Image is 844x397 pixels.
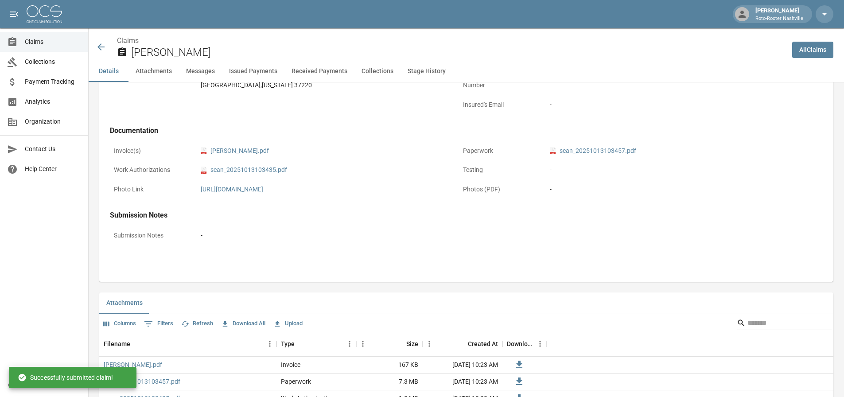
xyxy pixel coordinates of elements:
[459,142,539,160] p: Paperwork
[281,360,300,369] div: Invoice
[792,42,833,58] a: AllClaims
[25,77,81,86] span: Payment Tracking
[25,117,81,126] span: Organization
[550,165,793,175] div: -
[5,5,23,23] button: open drawer
[752,6,807,22] div: [PERSON_NAME]
[104,377,180,386] a: scan_20251013103457.pdf
[356,331,423,356] div: Size
[737,316,832,332] div: Search
[25,144,81,154] span: Contact Us
[8,381,80,389] div: © 2025 One Claim Solution
[550,100,552,109] div: -
[128,61,179,82] button: Attachments
[507,331,533,356] div: Download
[356,337,369,350] button: Menu
[281,377,311,386] div: Paperwork
[401,61,453,82] button: Stage History
[459,161,539,179] p: Testing
[550,185,793,194] div: -
[27,5,62,23] img: ocs-logo-white-transparent.png
[25,57,81,66] span: Collections
[89,61,128,82] button: Details
[533,337,547,350] button: Menu
[281,331,295,356] div: Type
[131,46,785,59] h2: [PERSON_NAME]
[356,357,423,374] div: 167 KB
[356,374,423,390] div: 7.3 MB
[18,370,113,385] div: Successfully submitted claim!
[459,181,539,198] p: Photos (PDF)
[423,337,436,350] button: Menu
[101,317,138,331] button: Select columns
[343,337,356,350] button: Menu
[99,292,833,314] div: related-list tabs
[110,227,190,244] p: Submission Notes
[755,15,803,23] p: Roto-Rooter Nashville
[25,164,81,174] span: Help Center
[110,161,190,179] p: Work Authorizations
[104,360,162,369] a: [PERSON_NAME].pdf
[263,337,276,350] button: Menu
[423,331,502,356] div: Created At
[117,35,785,46] nav: breadcrumb
[179,317,215,331] button: Refresh
[468,331,498,356] div: Created At
[219,317,268,331] button: Download All
[25,37,81,47] span: Claims
[201,231,202,240] div: -
[110,211,797,220] h4: Submission Notes
[110,181,190,198] p: Photo Link
[201,146,269,156] a: pdf[PERSON_NAME].pdf
[276,331,356,356] div: Type
[271,317,305,331] button: Upload
[284,61,354,82] button: Received Payments
[99,292,150,314] button: Attachments
[423,357,502,374] div: [DATE] 10:23 AM
[25,97,81,106] span: Analytics
[104,331,130,356] div: Filename
[201,165,287,175] a: pdfscan_20251013103435.pdf
[110,126,797,135] h4: Documentation
[89,61,844,82] div: anchor tabs
[354,61,401,82] button: Collections
[179,61,222,82] button: Messages
[423,374,502,390] div: [DATE] 10:23 AM
[117,36,139,45] a: Claims
[201,186,263,193] a: [URL][DOMAIN_NAME]
[110,142,190,160] p: Invoice(s)
[99,331,276,356] div: Filename
[459,96,539,113] p: Insured's Email
[201,81,312,90] div: [GEOGRAPHIC_DATA] , [US_STATE] 37220
[502,331,547,356] div: Download
[222,61,284,82] button: Issued Payments
[406,331,418,356] div: Size
[142,317,175,331] button: Show filters
[550,146,636,156] a: pdfscan_20251013103457.pdf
